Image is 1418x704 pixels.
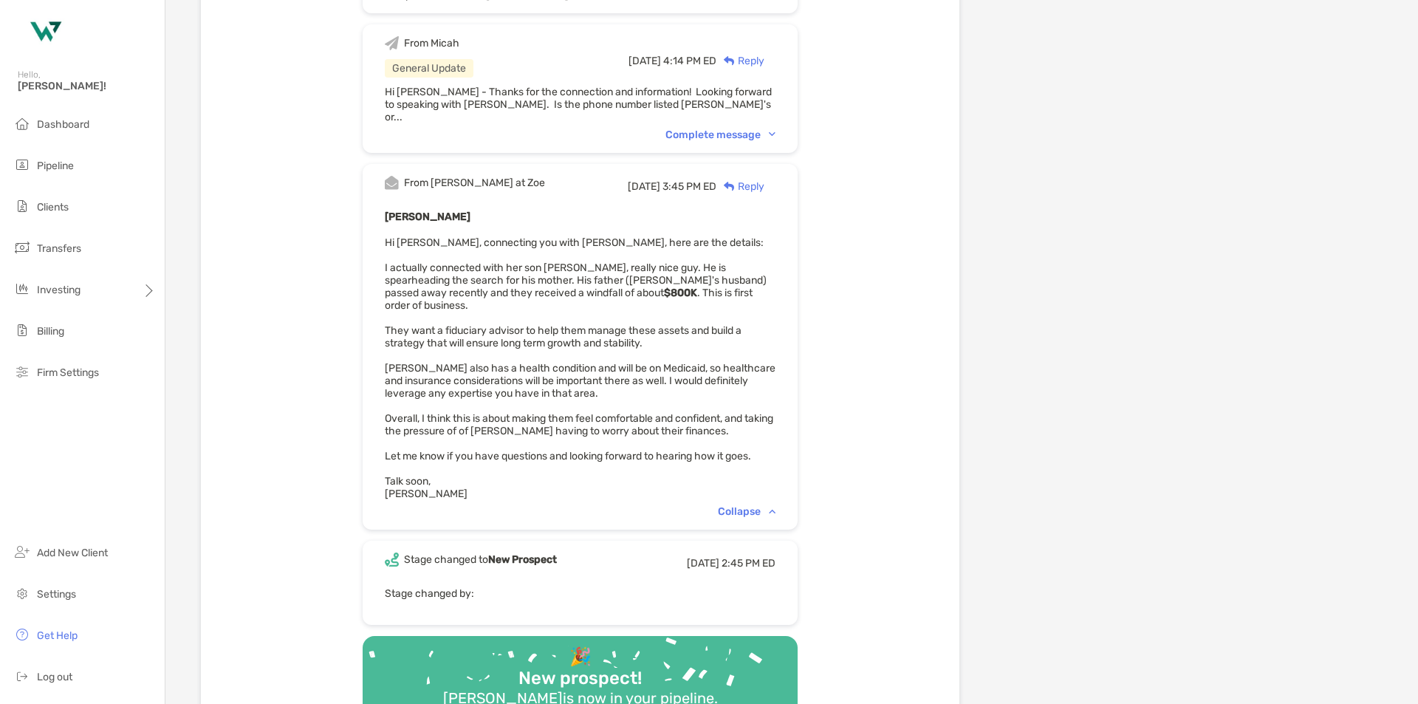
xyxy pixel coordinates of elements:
span: Clients [37,201,69,213]
span: Investing [37,284,81,296]
span: Hi [PERSON_NAME], connecting you with [PERSON_NAME], here are the details: I actually connected w... [385,236,775,500]
img: pipeline icon [13,156,31,174]
img: clients icon [13,197,31,215]
span: 3:45 PM ED [662,180,716,193]
div: Collapse [718,505,775,518]
div: From Micah [404,37,459,49]
img: add_new_client icon [13,543,31,561]
img: settings icon [13,584,31,602]
span: 4:14 PM ED [663,55,716,67]
span: 2:45 PM ED [722,557,775,570]
img: Chevron icon [769,509,775,513]
img: Reply icon [724,56,735,66]
strong: $800K [664,287,697,299]
img: Zoe Logo [18,6,71,59]
span: [PERSON_NAME]! [18,80,156,92]
div: General Update [385,59,473,78]
span: [DATE] [628,55,661,67]
img: billing icon [13,321,31,339]
span: Get Help [37,629,78,642]
div: From [PERSON_NAME] at Zoe [404,177,545,189]
img: Event icon [385,553,399,567]
img: get-help icon [13,626,31,643]
div: Reply [716,179,764,194]
span: Billing [37,325,64,338]
img: Chevron icon [769,132,775,137]
p: Stage changed by: [385,584,775,603]
img: Reply icon [724,182,735,191]
span: Transfers [37,242,81,255]
span: [DATE] [628,180,660,193]
div: Complete message [665,129,775,141]
b: [PERSON_NAME] [385,211,470,223]
img: firm-settings icon [13,363,31,380]
img: investing icon [13,280,31,298]
span: [DATE] [687,557,719,570]
span: Firm Settings [37,366,99,379]
div: 🎉 [564,646,597,668]
div: Stage changed to [404,553,557,566]
img: transfers icon [13,239,31,256]
span: Log out [37,671,72,683]
img: Event icon [385,176,399,190]
span: Dashboard [37,118,89,131]
img: logout icon [13,667,31,685]
b: New Prospect [488,553,557,566]
img: dashboard icon [13,115,31,132]
span: Hi [PERSON_NAME] - Thanks for the connection and information! Looking forward to speaking with [P... [385,86,772,123]
div: Reply [716,53,764,69]
span: Settings [37,588,76,601]
span: Pipeline [37,160,74,172]
img: Event icon [385,36,399,50]
span: Add New Client [37,547,108,559]
div: New prospect! [513,668,648,689]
